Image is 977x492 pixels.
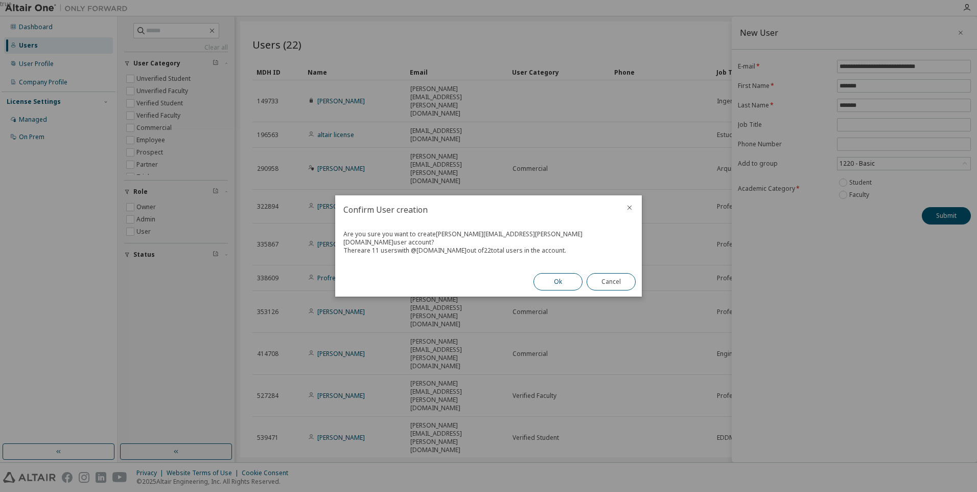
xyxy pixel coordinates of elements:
[625,204,634,212] button: close
[343,247,634,255] div: There are 11 users with @ [DOMAIN_NAME] out of 22 total users in the account.
[533,273,583,290] button: Ok
[343,230,634,247] div: Are you sure you want to create [PERSON_NAME][EMAIL_ADDRESS][PERSON_NAME][DOMAIN_NAME] user account?
[587,273,636,290] button: Cancel
[335,195,617,224] h2: Confirm User creation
